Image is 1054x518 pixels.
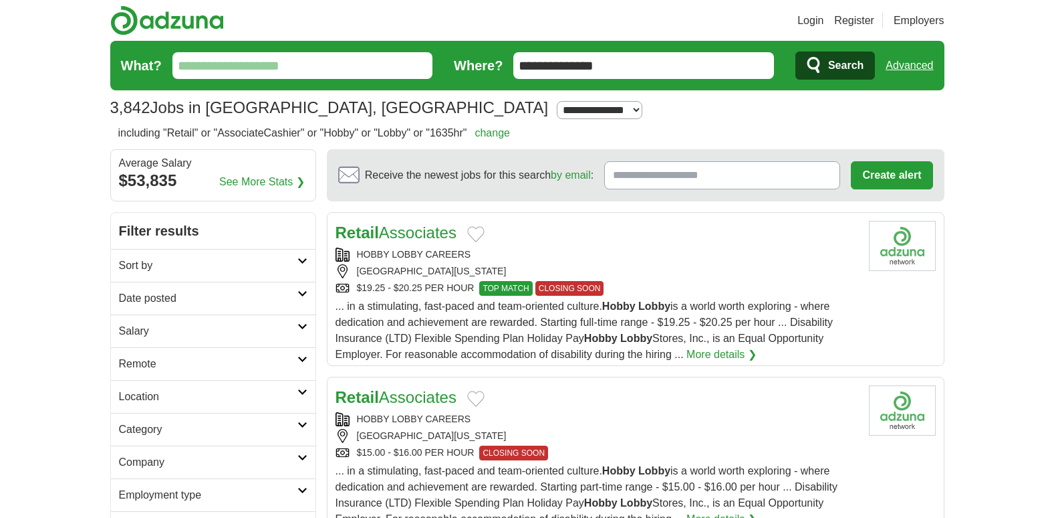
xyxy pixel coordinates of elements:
strong: Retail [336,224,379,242]
a: Date posted [111,282,315,315]
button: Add to favorite jobs [467,226,485,242]
a: Company [111,446,315,479]
a: by email [551,169,591,181]
span: CLOSING SOON [479,446,548,460]
div: HOBBY LOBBY CAREERS [336,248,858,262]
a: RetailAssociates [336,388,456,406]
button: Add to favorite jobs [467,391,485,407]
strong: Hobby [584,333,618,344]
a: Sort by [111,249,315,282]
a: More details ❯ [686,347,757,363]
img: Company logo [869,221,936,271]
span: TOP MATCH [479,281,532,296]
a: Remote [111,347,315,380]
h2: Sort by [119,258,297,274]
div: $15.00 - $16.00 PER HOUR [336,446,858,460]
div: $19.25 - $20.25 PER HOUR [336,281,858,296]
h2: Employment type [119,487,297,503]
h2: Company [119,454,297,470]
h2: Salary [119,323,297,339]
a: Salary [111,315,315,347]
a: Login [797,13,823,29]
h2: Filter results [111,213,315,249]
span: Receive the newest jobs for this search : [365,167,594,183]
h2: including "Retail" or "AssociateCashier" or "Hobby" or "Lobby" or "1635hr" [118,125,510,141]
span: Search [828,52,864,79]
span: CLOSING SOON [535,281,604,296]
a: See More Stats ❯ [219,174,305,190]
h1: Jobs in [GEOGRAPHIC_DATA], [GEOGRAPHIC_DATA] [110,98,549,116]
div: Average Salary [119,158,307,169]
div: HOBBY LOBBY CAREERS [336,412,858,426]
a: Location [111,380,315,413]
strong: Hobby [602,465,636,477]
div: [GEOGRAPHIC_DATA][US_STATE] [336,429,858,443]
div: $53,835 [119,169,307,193]
button: Create alert [851,161,932,189]
strong: Lobby [620,333,652,344]
strong: Hobby [584,497,618,509]
img: Company logo [869,385,936,436]
span: ... in a stimulating, fast-paced and team-oriented culture. is a world worth exploring - where de... [336,300,833,360]
label: What? [121,56,162,76]
a: change [475,127,510,139]
strong: Lobby [620,497,652,509]
strong: Lobby [638,465,670,477]
h2: Remote [119,356,297,372]
button: Search [795,52,875,80]
a: Register [834,13,874,29]
h2: Date posted [119,290,297,307]
img: Adzuna logo [110,5,224,35]
a: Employment type [111,479,315,511]
a: Category [111,413,315,446]
h2: Category [119,422,297,438]
strong: Hobby [602,300,636,312]
strong: Retail [336,388,379,406]
span: 3,842 [110,96,150,120]
div: [GEOGRAPHIC_DATA][US_STATE] [336,264,858,278]
a: RetailAssociates [336,224,456,242]
label: Where? [454,56,503,76]
h2: Location [119,389,297,405]
a: Advanced [886,52,933,79]
strong: Lobby [638,300,670,312]
a: Employers [894,13,944,29]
